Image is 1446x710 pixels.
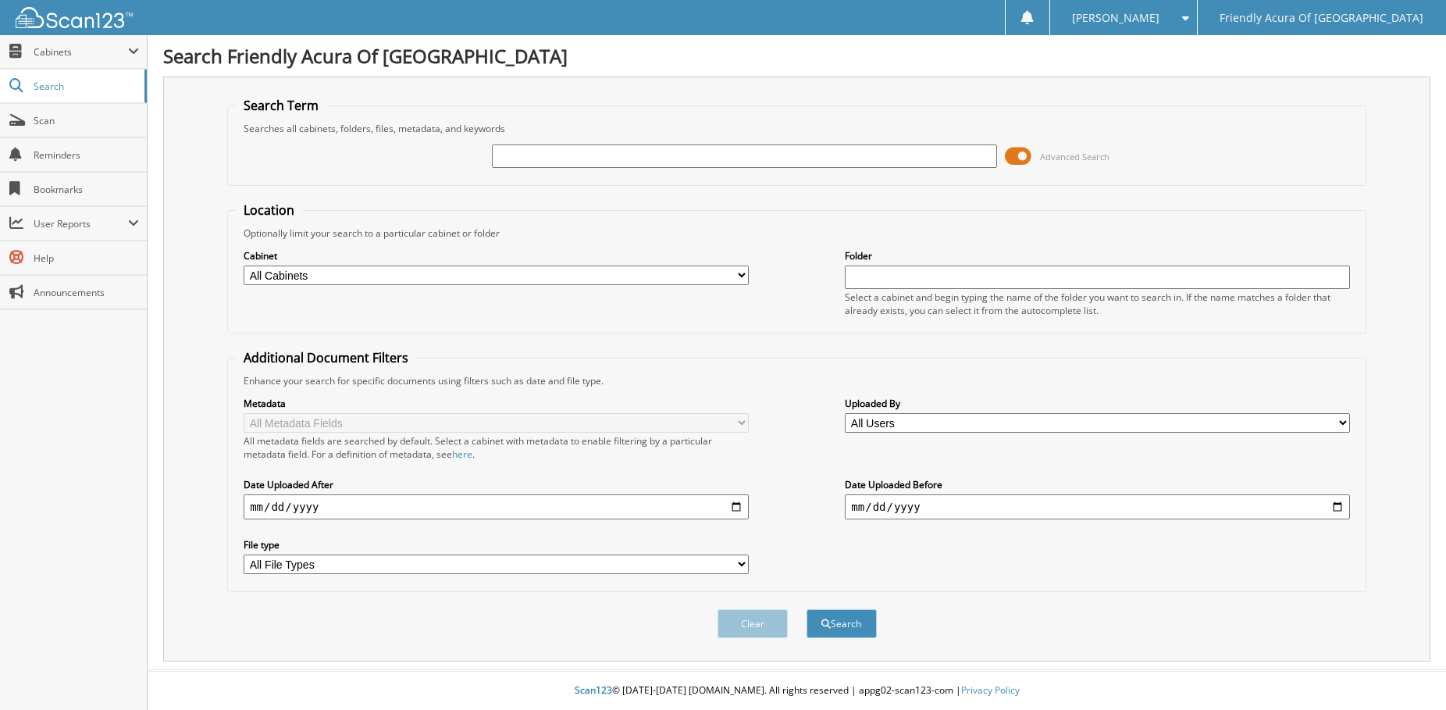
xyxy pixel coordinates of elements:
[845,291,1350,317] div: Select a cabinet and begin typing the name of the folder you want to search in. If the name match...
[236,122,1358,135] div: Searches all cabinets, folders, files, metadata, and keywords
[244,434,749,461] div: All metadata fields are searched by default. Select a cabinet with metadata to enable filtering b...
[34,252,139,265] span: Help
[244,494,749,519] input: start
[236,97,326,114] legend: Search Term
[148,672,1446,710] div: © [DATE]-[DATE] [DOMAIN_NAME]. All rights reserved | appg02-scan123-com |
[845,397,1350,410] label: Uploaded By
[845,249,1350,262] label: Folder
[1220,13,1423,23] span: Friendly Acura Of [GEOGRAPHIC_DATA]
[845,494,1350,519] input: end
[163,43,1430,69] h1: Search Friendly Acura Of [GEOGRAPHIC_DATA]
[34,217,128,230] span: User Reports
[34,80,137,93] span: Search
[452,448,472,461] a: here
[34,45,128,59] span: Cabinets
[845,478,1350,491] label: Date Uploaded Before
[16,7,133,28] img: scan123-logo-white.svg
[1368,635,1446,710] iframe: Chat Widget
[34,183,139,196] span: Bookmarks
[236,202,302,219] legend: Location
[236,374,1358,387] div: Enhance your search for specific documents using filters such as date and file type.
[1040,151,1109,162] span: Advanced Search
[236,349,416,366] legend: Additional Document Filters
[244,249,749,262] label: Cabinet
[34,148,139,162] span: Reminders
[961,683,1020,697] a: Privacy Policy
[244,538,749,551] label: File type
[34,286,139,299] span: Announcements
[244,397,749,410] label: Metadata
[575,683,612,697] span: Scan123
[807,609,877,638] button: Search
[718,609,788,638] button: Clear
[1072,13,1159,23] span: [PERSON_NAME]
[244,478,749,491] label: Date Uploaded After
[236,227,1358,240] div: Optionally limit your search to a particular cabinet or folder
[34,114,139,127] span: Scan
